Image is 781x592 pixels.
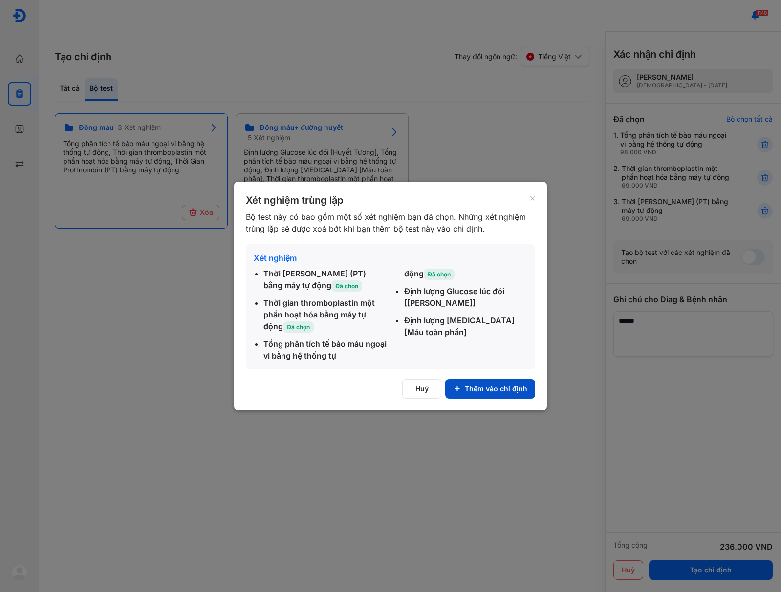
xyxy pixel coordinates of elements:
[246,211,530,234] div: Bộ test này có bao gồm một số xét nghiệm bạn đã chọn. Những xét nghiệm trùng lặp sẽ được xoá bớt ...
[404,285,527,309] div: Định lượng Glucose lúc đói [[PERSON_NAME]]
[331,280,362,292] span: Đã chọn
[263,268,387,291] div: Thời [PERSON_NAME] (PT) bằng máy tự động
[254,252,527,264] div: Xét nghiệm
[424,269,455,280] span: Đã chọn
[263,297,387,332] div: Thời gian thromboplastin một phần hoạt hóa bằng máy tự động
[402,379,441,399] button: Huỷ
[246,193,530,207] div: Xét nghiệm trùng lặp
[445,379,535,399] button: Thêm vào chỉ định
[283,321,314,333] span: Đã chọn
[404,315,527,338] div: Định lượng [MEDICAL_DATA] [Máu toàn phần]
